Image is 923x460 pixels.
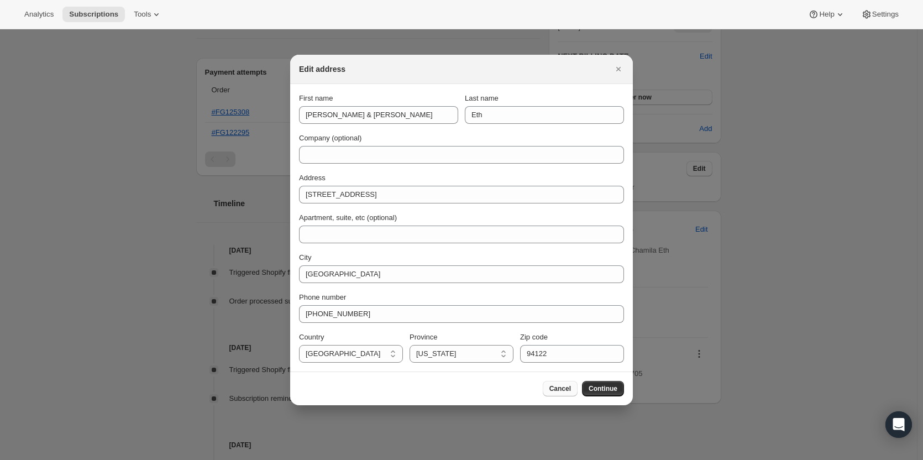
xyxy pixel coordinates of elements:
span: Apartment, suite, etc (optional) [299,213,397,222]
button: Subscriptions [62,7,125,22]
span: Analytics [24,10,54,19]
button: Analytics [18,7,60,22]
span: Tools [134,10,151,19]
button: Help [801,7,852,22]
span: Subscriptions [69,10,118,19]
button: Cancel [543,381,578,396]
span: First name [299,94,333,102]
button: Continue [582,381,624,396]
button: Close [611,61,626,77]
span: Address [299,174,326,182]
span: Zip code [520,333,548,341]
span: Settings [872,10,899,19]
h2: Edit address [299,64,345,75]
span: Company (optional) [299,134,361,142]
span: Phone number [299,293,346,301]
span: Last name [465,94,499,102]
div: Open Intercom Messenger [885,411,912,438]
span: Province [410,333,438,341]
button: Tools [127,7,169,22]
span: City [299,253,311,262]
span: Country [299,333,324,341]
button: Settings [854,7,905,22]
span: Cancel [549,384,571,393]
span: Help [819,10,834,19]
span: Continue [589,384,617,393]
